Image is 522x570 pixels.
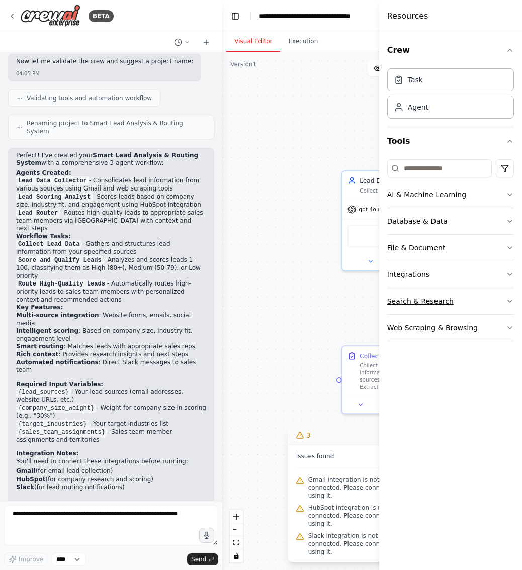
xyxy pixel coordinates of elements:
[16,169,71,176] strong: Agents Created:
[16,70,193,77] div: 04:05 PM
[306,430,311,440] span: 3
[308,504,411,528] span: HubSpot integration is not connected. Please connect before using it.
[387,296,454,306] div: Search & Research
[16,467,36,474] strong: Gmail
[387,208,514,234] button: Database & Data
[16,467,206,476] li: (for email lead collection)
[16,176,89,185] code: Lead Data Collector
[360,362,445,390] div: Collect and consolidate lead information from the specified sources: {lead_sources}. Extract key ...
[4,553,48,566] button: Improve
[226,31,280,52] button: Visual Editor
[16,279,107,289] code: Route High-Quality Leads
[387,216,448,226] div: Database & Data
[16,420,89,429] code: {target_industries}
[89,10,114,22] div: BETA
[191,555,206,563] span: Send
[19,555,43,563] span: Improve
[387,323,478,333] div: Web Scraping & Browsing
[228,9,242,23] button: Hide left sidebar
[16,233,71,240] strong: Workflow Tasks:
[387,269,429,279] div: Integrations
[387,315,514,341] button: Web Scraping & Browsing
[360,352,414,360] div: Collect Lead Data
[16,177,206,193] li: - Consolidates lead information from various sources using Gmail and web scraping tools
[16,351,206,359] li: : Provides research insights and next steps
[387,36,514,64] button: Crew
[368,60,428,76] button: Hide Agents
[199,528,214,543] button: Click to speak your automation idea
[16,280,206,304] li: - Automatically routes high-priority leads to sales team members with personalized context and re...
[16,193,206,209] li: - Scores leads based on company size, industry fit, and engagement using HubSpot integration
[288,426,419,445] button: 3
[16,343,206,351] li: : Matches leads with appropriate sales reps
[16,499,206,507] div: 04:05 PM
[16,343,64,350] strong: Smart routing
[27,94,152,102] span: Validating tools and automation workflow
[16,428,206,444] li: - Sales team member assignments and territories
[16,404,96,413] code: {company_size_weight}
[16,420,206,428] li: - Your target industries list
[230,549,243,562] button: toggle interactivity
[387,243,446,253] div: File & Document
[16,428,107,437] code: {sales_team_assignments}
[16,484,206,492] li: (for lead routing notifications)
[16,152,198,167] strong: Smart Lead Analysis & Routing System
[16,381,103,388] strong: Required Input Variables:
[387,189,466,200] div: AI & Machine Learning
[230,523,243,536] button: zoom out
[16,304,63,311] strong: Key Features:
[359,206,390,213] span: gpt-4o-mini
[387,155,514,349] div: Tools
[387,181,514,208] button: AI & Machine Learning
[16,351,58,358] strong: Rich context
[16,152,206,167] p: Perfect! I've created your with a comprehensive 3-agent workflow:
[198,36,214,48] button: Start a new chat
[16,240,206,256] li: - Gathers and structures lead information from your specified sources
[387,127,514,155] button: Tools
[16,450,78,457] strong: Integration Notes:
[296,452,334,460] span: Issues found
[408,102,428,112] div: Agent
[308,532,411,556] span: Slack integration is not connected. Please connect before using it.
[280,31,326,52] button: Execution
[387,235,514,261] button: File & Document
[16,193,93,202] code: Lead Scoring Analyst
[387,288,514,314] button: Search & Research
[16,240,81,249] code: Collect Lead Data
[230,536,243,549] button: fit view
[387,10,428,22] h4: Resources
[360,176,445,185] div: Lead Data Collector
[387,64,514,127] div: Crew
[16,209,60,218] code: Lead Router
[341,170,451,271] div: Lead Data CollectorCollect and consolidate lead information from various sources including websit...
[16,312,206,327] li: : Website forms, emails, social media
[16,312,99,319] strong: Multi-source integration
[259,11,372,21] nav: breadcrumb
[16,359,206,374] li: : Direct Slack messages to sales team
[16,476,45,483] strong: HubSpot
[230,60,256,68] div: Version 1
[16,476,206,484] li: (for company research and scoring)
[16,388,71,397] code: {lead_sources}
[230,510,243,523] button: zoom in
[16,58,193,66] p: Now let me validate the crew and suggest a project name:
[387,261,514,288] button: Integrations
[187,553,218,565] button: Send
[16,359,99,366] strong: Automated notifications
[16,256,104,265] code: Score and Qualify Leads
[230,510,243,562] div: React Flow controls
[170,36,194,48] button: Switch to previous chat
[360,187,445,194] div: Collect and consolidate lead information from various sources including website forms, emails, an...
[408,75,423,85] div: Task
[16,327,78,334] strong: Intelligent scoring
[27,119,206,135] span: Renaming project to Smart Lead Analysis & Routing System
[341,345,451,414] div: Collect Lead DataCollect and consolidate lead information from the specified sources: {lead_sourc...
[16,458,206,466] p: You'll need to connect these integrations before running:
[16,209,206,233] li: - Routes high-quality leads to appropriate sales team members via [GEOGRAPHIC_DATA] with context ...
[16,484,34,491] strong: Slack
[16,404,206,420] li: - Weight for company size in scoring (e.g., "30%")
[16,327,206,343] li: : Based on company size, industry fit, engagement level
[16,388,206,404] li: - Your lead sources (email addresses, website URLs, etc.)
[20,5,80,27] img: Logo
[16,256,206,280] li: - Analyzes and scores leads 1-100, classifying them as High (80+), Medium (50-79), or Low priority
